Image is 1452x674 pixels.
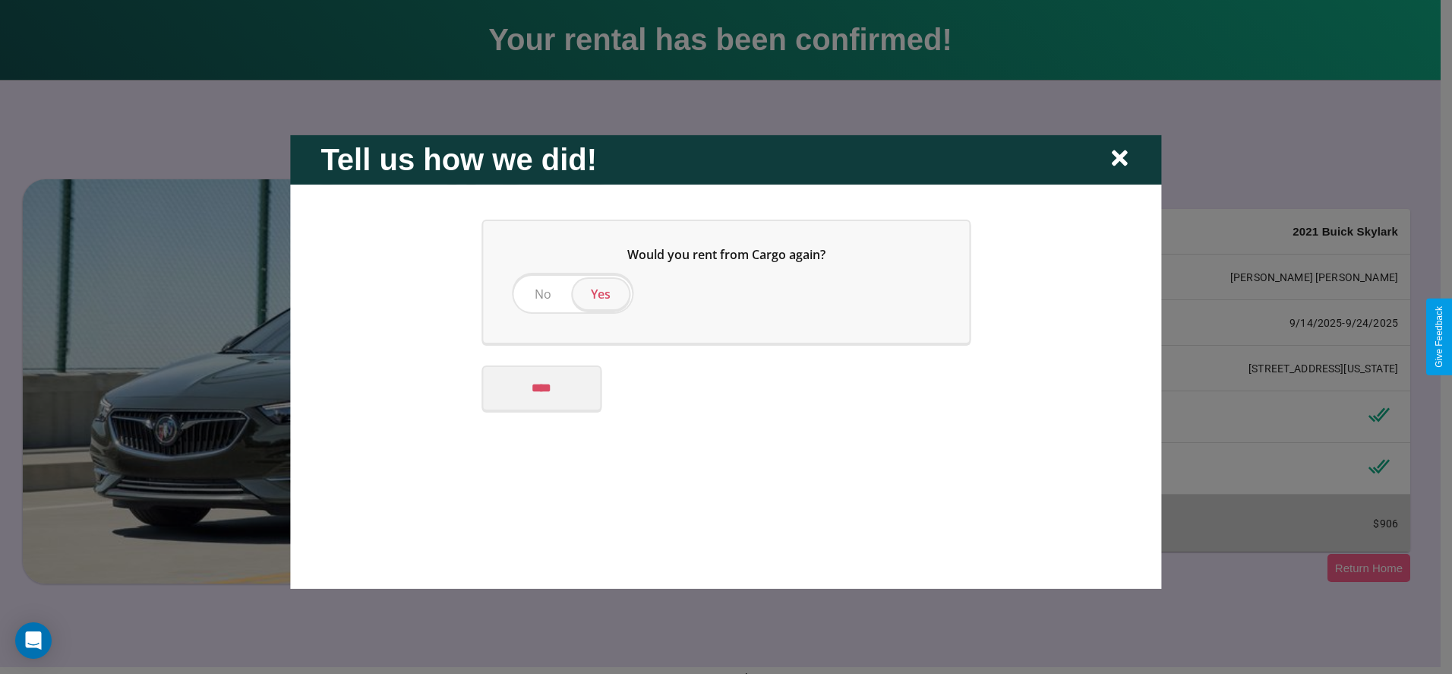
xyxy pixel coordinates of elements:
[320,142,597,176] h2: Tell us how we did!
[535,285,551,302] span: No
[591,285,611,302] span: Yes
[15,622,52,659] div: Open Intercom Messenger
[1434,306,1444,368] div: Give Feedback
[627,245,825,262] span: Would you rent from Cargo again?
